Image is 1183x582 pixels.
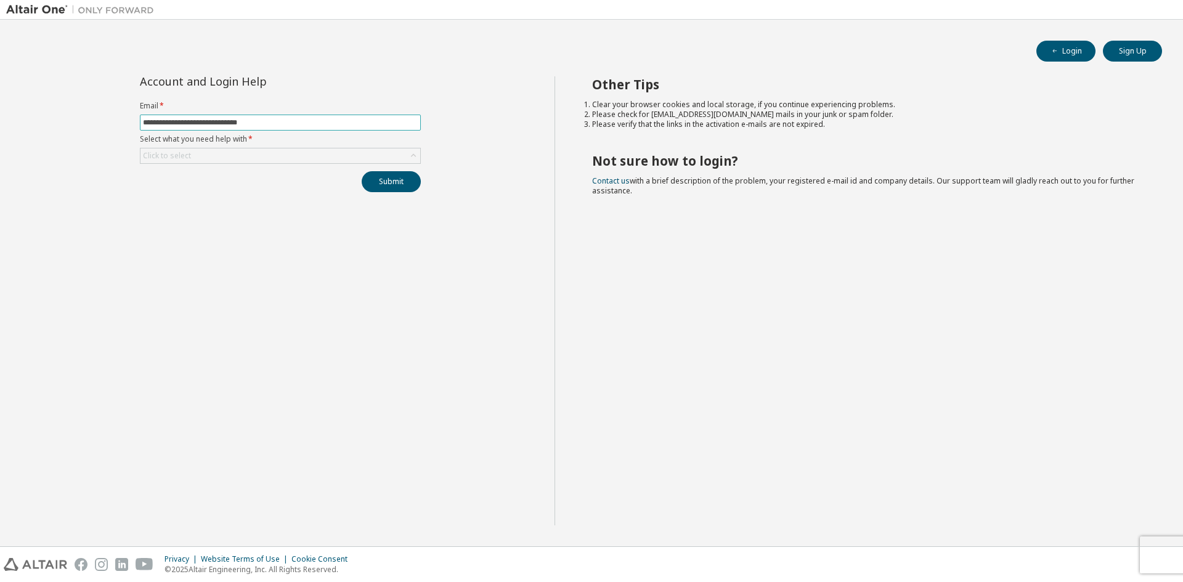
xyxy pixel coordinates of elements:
button: Login [1036,41,1096,62]
img: Altair One [6,4,160,16]
li: Clear your browser cookies and local storage, if you continue experiencing problems. [592,100,1140,110]
span: with a brief description of the problem, your registered e-mail id and company details. Our suppo... [592,176,1134,196]
img: linkedin.svg [115,558,128,571]
div: Account and Login Help [140,76,365,86]
h2: Other Tips [592,76,1140,92]
button: Sign Up [1103,41,1162,62]
div: Privacy [165,554,201,564]
li: Please check for [EMAIL_ADDRESS][DOMAIN_NAME] mails in your junk or spam folder. [592,110,1140,119]
img: altair_logo.svg [4,558,67,571]
a: Contact us [592,176,630,186]
p: © 2025 Altair Engineering, Inc. All Rights Reserved. [165,564,355,575]
label: Select what you need help with [140,134,421,144]
div: Click to select [140,148,420,163]
img: youtube.svg [136,558,153,571]
li: Please verify that the links in the activation e-mails are not expired. [592,119,1140,129]
div: Cookie Consent [291,554,355,564]
div: Website Terms of Use [201,554,291,564]
div: Click to select [143,151,191,161]
img: instagram.svg [95,558,108,571]
label: Email [140,101,421,111]
img: facebook.svg [75,558,87,571]
button: Submit [362,171,421,192]
h2: Not sure how to login? [592,153,1140,169]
